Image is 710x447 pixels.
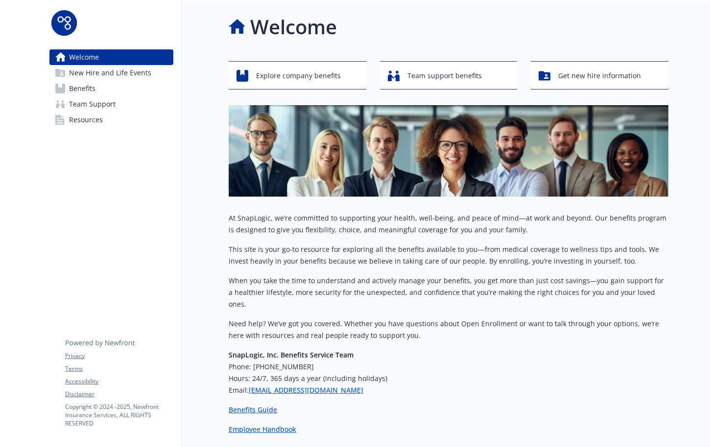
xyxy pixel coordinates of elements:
h6: Phone: [PHONE_NUMBER] [229,361,668,373]
p: At SnapLogic, we’re committed to supporting your health, well-being, and peace of mind—at work an... [229,212,668,236]
a: Benefits [49,81,173,96]
h1: Welcome [250,12,337,42]
p: When you take the time to understand and actively manage your benefits, you get more than just co... [229,275,668,310]
span: Team support benefits [407,67,482,85]
span: Benefits [69,81,95,96]
a: Accessibility [65,377,173,386]
a: [EMAIL_ADDRESS][DOMAIN_NAME] [249,385,363,395]
a: Benefits Guide [229,405,277,414]
a: Resources [49,112,173,128]
button: Explore company benefits [229,61,366,89]
a: Team Support [49,96,173,112]
p: Copyright © 2024 - 2025 , Newfront Insurance Services, ALL RIGHTS RESERVED [65,402,173,427]
a: Welcome [49,49,173,65]
span: Welcome [69,49,99,65]
a: New Hire and Life Events [49,65,173,81]
span: New Hire and Life Events [69,65,151,81]
p: This site is your go-to resource for exploring all the benefits available to you—from medical cov... [229,244,668,267]
span: Resources [69,112,103,128]
span: Explore company benefits [256,67,341,85]
button: Team support benefits [380,61,518,89]
p: Need help? We’ve got you covered. Whether you have questions about Open Enrollment or want to tal... [229,318,668,341]
h6: Email: [229,384,668,396]
a: Employee Handbook [229,425,296,434]
strong: SnapLogic, Inc. Benefits Service Team [229,350,354,359]
span: Team Support [69,96,116,112]
h6: Hours: 24/7, 365 days a year (including holidays)​ [229,373,668,384]
img: overview page banner [229,105,668,197]
button: Get new hire information [531,61,668,89]
a: Terms [65,364,173,373]
a: Disclaimer [65,390,173,399]
span: Get new hire information [558,67,641,85]
a: Privacy [65,352,173,360]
